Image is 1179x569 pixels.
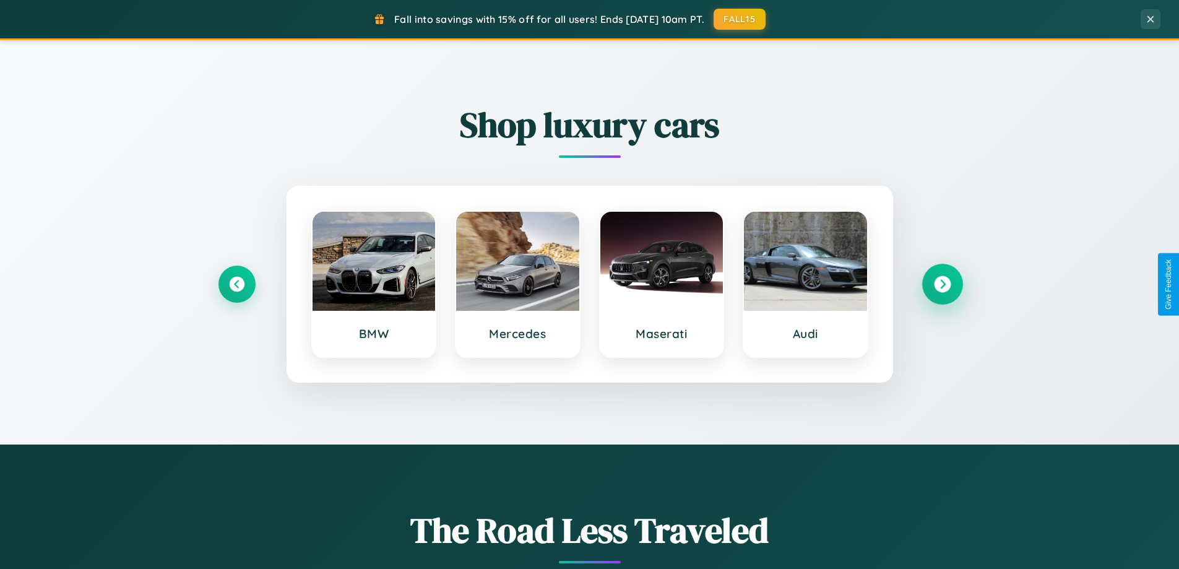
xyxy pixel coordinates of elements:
h3: Maserati [613,326,711,341]
h3: BMW [325,326,423,341]
button: FALL15 [714,9,766,30]
h3: Mercedes [469,326,567,341]
span: Fall into savings with 15% off for all users! Ends [DATE] 10am PT. [394,13,704,25]
h2: Shop luxury cars [218,101,961,149]
h1: The Road Less Traveled [218,506,961,554]
h3: Audi [756,326,855,341]
div: Give Feedback [1164,259,1173,310]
